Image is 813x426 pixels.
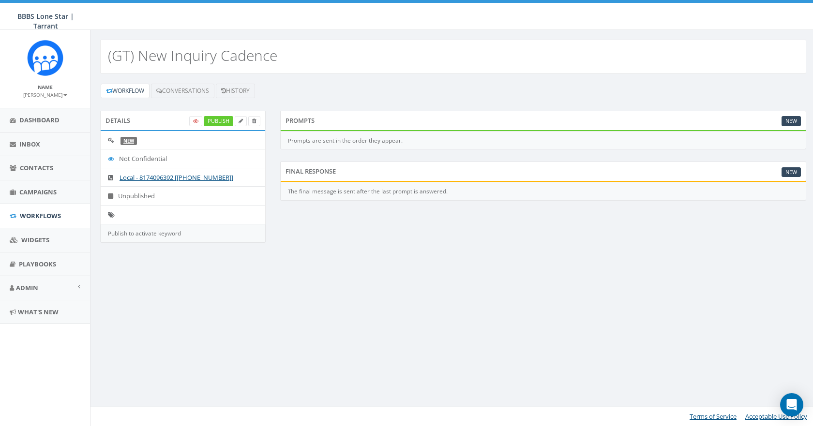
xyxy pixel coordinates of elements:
span: Dashboard [19,116,60,124]
span: Inbox [19,140,40,148]
span: BBBS Lone Star | Tarrant [17,12,74,30]
a: History [216,84,255,98]
a: [PERSON_NAME] [23,90,67,99]
a: Local - 8174096392 [[PHONE_NUMBER]] [120,173,233,182]
small: [PERSON_NAME] [23,91,67,98]
a: Conversations [151,84,214,98]
div: Open Intercom Messenger [780,393,803,416]
div: The final message is sent after the last prompt is answered. [280,182,806,201]
li: Unpublished [101,186,265,206]
span: What's New [18,308,59,316]
a: Publish [204,116,233,126]
a: Terms of Service [690,412,737,421]
a: Acceptable Use Policy [745,412,807,421]
span: Widgets [21,235,49,244]
a: New [782,116,801,126]
li: Not Confidential [101,149,265,168]
a: Workflow [101,84,150,98]
span: Playbooks [19,260,56,268]
img: Rally_Corp_Icon_1.png [27,40,63,76]
div: Details [100,111,266,130]
small: Name [38,84,53,90]
a: New [123,138,134,144]
span: Campaigns [19,188,57,196]
h2: (GT) New Inquiry Cadence [108,47,277,63]
div: Prompts [280,111,806,130]
div: Final Response [280,162,806,181]
div: Prompts are sent in the order they appear. [280,132,806,150]
span: Workflows [20,211,61,220]
span: Admin [16,283,38,292]
a: New [782,167,801,177]
span: Contacts [20,163,53,172]
div: Publish to activate keyword [100,224,266,243]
